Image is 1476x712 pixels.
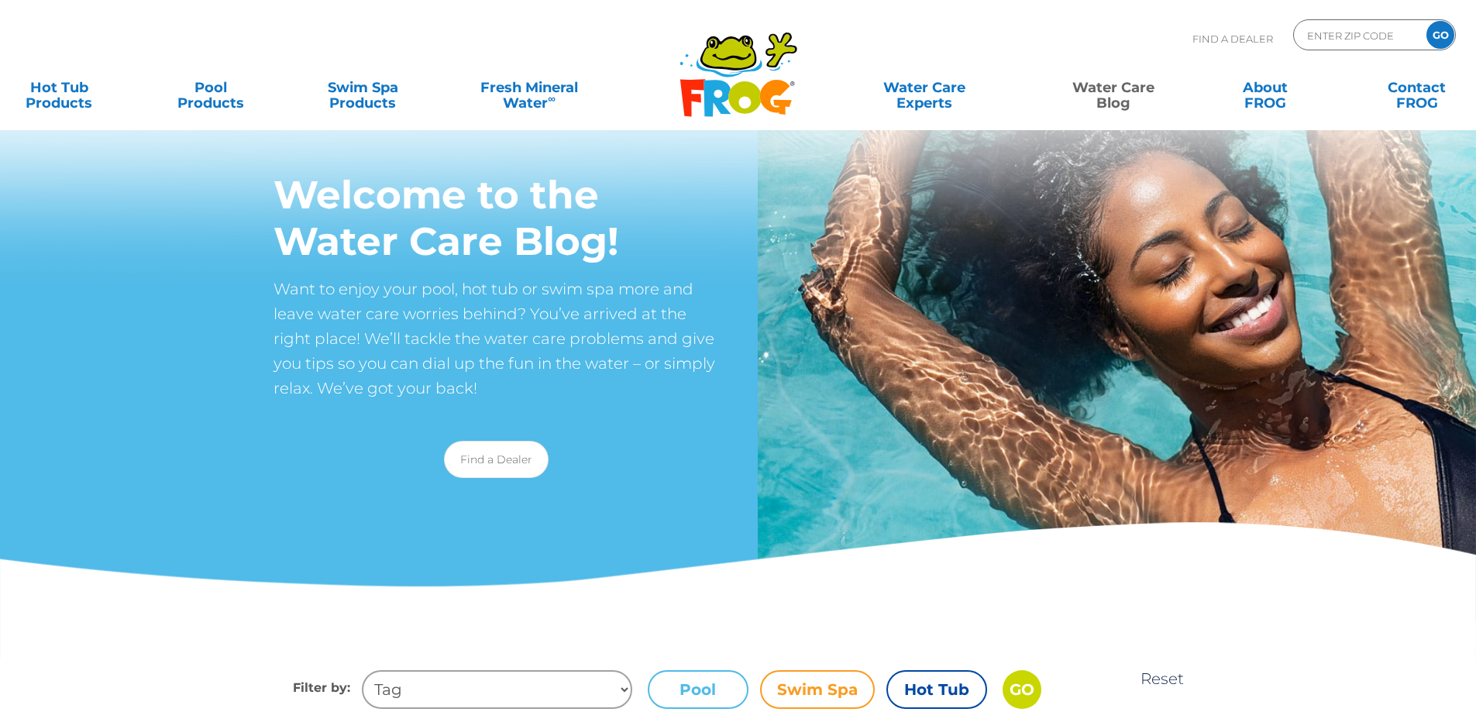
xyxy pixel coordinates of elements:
sup: ∞ [548,92,556,105]
a: Find a Dealer [444,441,549,478]
a: PoolProducts [152,72,270,103]
a: Water CareExperts [829,72,1021,103]
p: Want to enjoy your pool, hot tub or swim spa more and leave water care worries behind? You’ve arr... [274,277,719,401]
label: Swim Spa [760,670,875,709]
label: Pool [648,670,748,709]
input: GO [1003,670,1041,709]
a: Water CareBlog [1055,72,1172,103]
a: AboutFROG [1206,72,1324,103]
p: Find A Dealer [1192,19,1273,58]
a: Swim SpaProducts [304,72,421,103]
input: GO [1426,21,1454,49]
h4: Filter by: [293,670,362,709]
label: Hot Tub [886,670,987,709]
a: Reset [1141,669,1184,688]
a: Fresh MineralWater∞ [456,72,604,103]
input: Zip Code Form [1306,24,1410,46]
a: ContactFROG [1358,72,1476,103]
